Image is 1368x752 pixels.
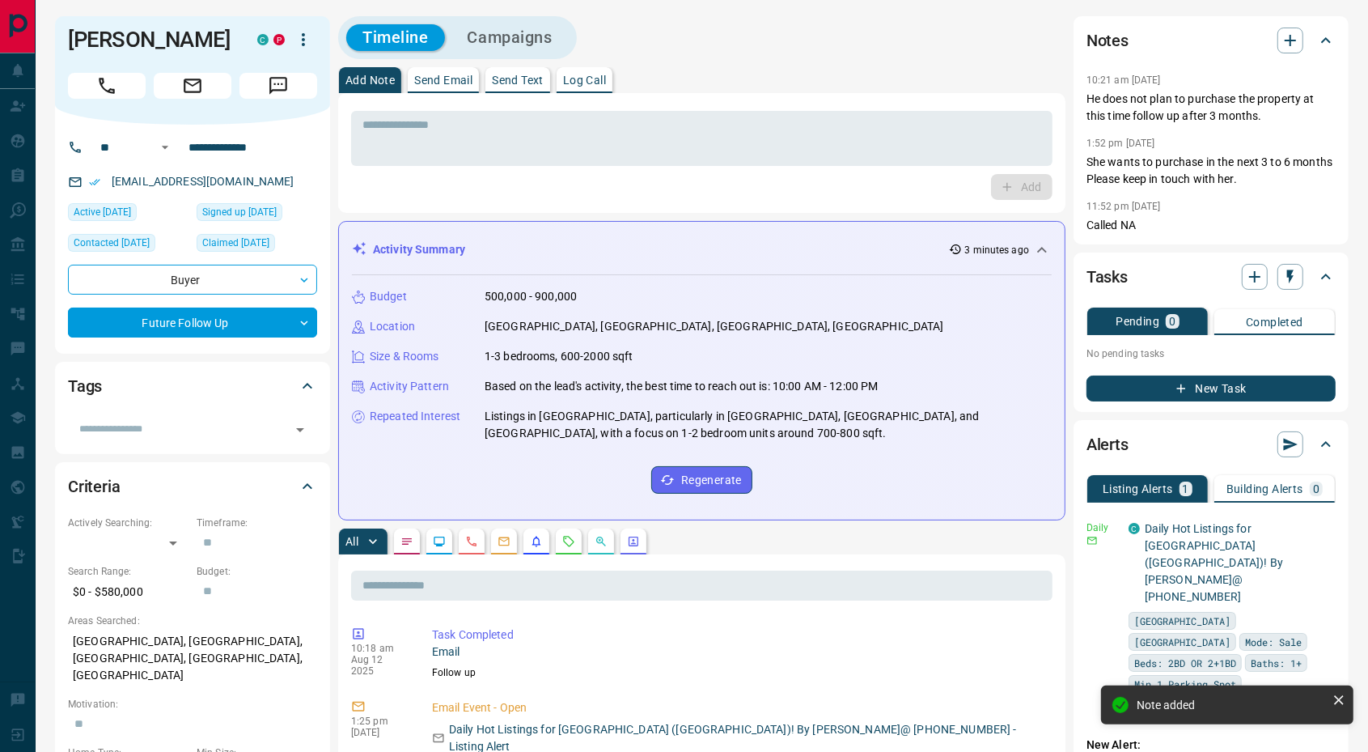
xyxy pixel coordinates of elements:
p: Areas Searched: [68,614,317,628]
p: 1:52 pm [DATE] [1086,138,1155,149]
p: Motivation: [68,697,317,712]
div: Thu Nov 28 2024 [197,203,317,226]
svg: Email Verified [89,176,100,188]
p: 0 [1313,483,1319,495]
p: Location [370,318,415,335]
p: All [345,536,358,547]
h2: Notes [1086,28,1129,53]
svg: Calls [465,535,478,548]
div: Sat Jul 12 2025 [68,203,188,226]
p: Daily [1086,520,1119,535]
span: Contacted [DATE] [74,235,150,251]
a: [EMAIL_ADDRESS][DOMAIN_NAME] [112,175,294,188]
div: Thu Nov 28 2024 [197,234,317,257]
span: [GEOGRAPHIC_DATA] [1134,613,1230,629]
div: Buyer [68,265,317,295]
p: 11:52 pm [DATE] [1086,201,1161,212]
p: Follow up [432,665,1046,680]
p: Budget: [197,564,317,579]
p: $0 - $580,000 [68,579,188,605]
p: Based on the lead's activity, the best time to reach out is: 10:00 AM - 12:00 PM [485,378,879,395]
span: Call [68,73,146,99]
span: Message [239,73,317,99]
p: 10:18 am [351,643,408,654]
div: Tasks [1086,257,1336,296]
div: Future Follow Up [68,308,317,338]
p: Size & Rooms [370,348,439,365]
span: Signed up [DATE] [202,204,277,220]
p: She wants to purchase in the next 3 to 6 months Please keep in touch with her. [1086,154,1336,188]
p: Activity Summary [373,241,465,258]
span: [GEOGRAPHIC_DATA] [1134,634,1230,650]
p: Listing Alerts [1103,483,1173,495]
div: condos.ca [257,34,269,45]
p: No pending tasks [1086,342,1336,366]
h2: Criteria [68,474,121,499]
span: Claimed [DATE] [202,235,269,251]
h2: Tasks [1086,264,1128,290]
p: Search Range: [68,564,188,579]
p: Listings in [GEOGRAPHIC_DATA], particularly in [GEOGRAPHIC_DATA], [GEOGRAPHIC_DATA], and [GEOGRAP... [485,408,1052,442]
p: Add Note [345,74,395,86]
p: 0 [1169,316,1175,327]
span: Email [154,73,231,99]
p: Email Event - Open [432,699,1046,716]
p: 1:25 pm [351,716,408,727]
p: Completed [1246,317,1303,328]
h2: Alerts [1086,431,1129,457]
a: Daily Hot Listings for [GEOGRAPHIC_DATA] ([GEOGRAPHIC_DATA])! By [PERSON_NAME]@ [PHONE_NUMBER] [1145,522,1283,603]
p: Send Email [414,74,472,86]
button: New Task [1086,376,1336,401]
span: Min 1 Parking Spot [1134,676,1236,692]
div: Alerts [1086,425,1336,464]
p: Send Text [492,74,544,86]
p: Task Completed [432,627,1046,644]
p: He does not plan to purchase the property at this time follow up after 3 months. [1086,91,1336,125]
button: Timeline [346,24,445,51]
span: Active [DATE] [74,204,131,220]
div: Notes [1086,21,1336,60]
div: Note added [1137,699,1326,712]
div: Thu Jul 10 2025 [68,234,188,257]
p: [DATE] [351,727,408,738]
p: [GEOGRAPHIC_DATA], [GEOGRAPHIC_DATA], [GEOGRAPHIC_DATA], [GEOGRAPHIC_DATA], [GEOGRAPHIC_DATA] [68,628,317,689]
svg: Email [1086,535,1098,546]
p: Repeated Interest [370,408,460,425]
p: Aug 12 2025 [351,654,408,677]
span: Beds: 2BD OR 2+1BD [1134,655,1236,671]
span: Mode: Sale [1245,634,1302,650]
button: Open [155,138,175,157]
svg: Agent Actions [627,535,640,548]
svg: Opportunities [595,535,608,548]
p: Timeframe: [197,516,317,530]
div: property.ca [273,34,285,45]
span: Baths: 1+ [1251,655,1302,671]
p: Pending [1116,316,1159,327]
p: Called NA [1086,217,1336,234]
p: Building Alerts [1226,483,1303,495]
svg: Listing Alerts [530,535,543,548]
svg: Lead Browsing Activity [433,535,446,548]
p: 10:21 am [DATE] [1086,74,1161,86]
p: 500,000 - 900,000 [485,288,577,305]
svg: Requests [562,535,575,548]
p: Budget [370,288,407,305]
p: Log Call [563,74,606,86]
p: 1-3 bedrooms, 600-2000 sqft [485,348,633,365]
p: Actively Searching: [68,516,188,530]
p: 1 [1183,483,1189,495]
svg: Notes [400,535,413,548]
p: Email [432,644,1046,661]
div: Criteria [68,467,317,506]
p: [GEOGRAPHIC_DATA], [GEOGRAPHIC_DATA], [GEOGRAPHIC_DATA], [GEOGRAPHIC_DATA] [485,318,944,335]
div: condos.ca [1129,523,1140,534]
p: 3 minutes ago [965,243,1029,257]
button: Campaigns [451,24,569,51]
h2: Tags [68,373,102,399]
button: Open [289,418,311,441]
div: Tags [68,367,317,406]
button: Regenerate [651,466,752,494]
p: Activity Pattern [370,378,449,395]
svg: Emails [498,535,510,548]
h1: [PERSON_NAME] [68,27,233,53]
